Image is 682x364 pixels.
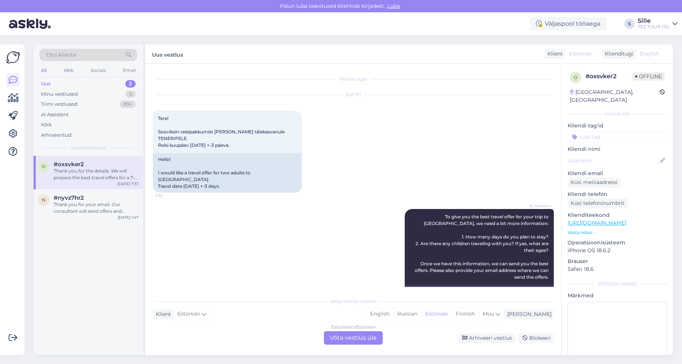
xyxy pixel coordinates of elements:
[40,66,48,75] div: All
[568,257,667,265] p: Brauser
[324,331,383,345] div: Võta vestlus üle
[42,197,45,203] span: n
[62,66,75,75] div: Web
[530,17,606,31] div: Väljaspool tööaega
[568,190,667,198] p: Kliendi telefon
[6,50,20,64] img: Askly Logo
[177,310,200,318] span: Estonian
[89,66,107,75] div: Socials
[569,50,592,58] span: Estonian
[638,24,669,30] div: TEZ TOUR OÜ
[602,50,634,58] div: Klienditugi
[71,145,106,151] span: Uued vestlused
[624,19,635,29] div: S
[366,308,393,320] div: English
[415,214,550,280] span: To give you the best travel offer for your trip to [GEOGRAPHIC_DATA], we need a bit more informat...
[518,333,554,343] div: Blokeeri
[544,50,563,58] div: Klient
[331,324,376,330] div: Estonian to Estonian
[158,115,286,148] span: Tere! Sooviksin reisipakkumist [PERSON_NAME] täiskasvanule TENERIFELE. Reisi kuupäev [DATE] +-3 p...
[126,91,136,98] div: 5
[568,239,667,247] p: Operatsioonisüsteem
[638,18,678,30] a: SilleTEZ TOUR OÜ
[41,121,52,129] div: Kõik
[570,88,660,104] div: [GEOGRAPHIC_DATA], [GEOGRAPHIC_DATA]
[568,170,667,177] p: Kliendi email
[153,76,554,82] div: Vestlus algas
[153,310,171,318] div: Klient
[574,75,577,80] span: o
[54,161,84,168] span: #oxsvker2
[568,211,667,219] p: Klienditeekond
[385,3,402,9] span: Luba
[153,153,302,193] div: Hello! I would like a travel offer for two adults to [GEOGRAPHIC_DATA]. Travel date [DATE] +-3 days.
[568,145,667,153] p: Kliendi nimi
[54,168,139,181] div: Thank you for the details. We will prepare the best travel offers for a 7-day trip to [GEOGRAPHIC...
[568,131,667,142] input: Lisa tag
[421,308,452,320] div: Estonian
[504,310,552,318] div: [PERSON_NAME]
[458,333,515,343] div: Arhiveeri vestlus
[405,285,554,351] div: Selleks, et pakkuda teile parimat reisipakkumist [GEOGRAPHIC_DATA] reisile, vajame veidi lisateav...
[568,177,621,187] div: Küsi meiliaadressi
[638,18,669,24] div: Sille
[568,219,626,226] a: [URL][DOMAIN_NAME]
[118,215,139,220] div: [DATE] 1:47
[121,66,137,75] div: Email
[41,111,69,118] div: AI Assistent
[54,194,84,201] span: #nyvz7hr2
[153,91,554,98] div: [DATE]
[41,101,78,108] div: Tiimi vestlused
[568,265,667,273] p: Safari 18.6
[568,229,667,236] p: Vaata edasi ...
[568,156,659,165] input: Lisa nimi
[568,198,628,208] div: Küsi telefoninumbrit
[632,72,665,80] span: Offline
[46,51,76,59] span: Otsi kliente
[153,298,554,305] div: Valige keel ja vastake
[483,310,494,317] span: Muu
[41,132,72,139] div: Arhiveeritud
[524,203,552,209] span: AI Assistent
[152,49,183,59] label: Uus vestlus
[452,308,479,320] div: Finnish
[41,91,78,98] div: Minu vestlused
[42,164,45,169] span: o
[155,193,183,199] span: 7:35
[640,50,659,58] span: English
[393,308,421,320] div: Russian
[125,80,136,88] div: 2
[568,247,667,254] p: iPhone OS 18.6.2
[568,122,667,130] p: Kliendi tag'id
[568,111,667,117] div: Kliendi info
[568,292,667,300] p: Märkmed
[54,201,139,215] div: Thank you for your email. Our consultant will send offers and booking details for your stay at th...
[568,281,667,287] div: [PERSON_NAME]
[117,181,139,187] div: [DATE] 7:37
[120,101,136,108] div: 99+
[585,72,632,81] div: # oxsvker2
[41,80,51,88] div: Uus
